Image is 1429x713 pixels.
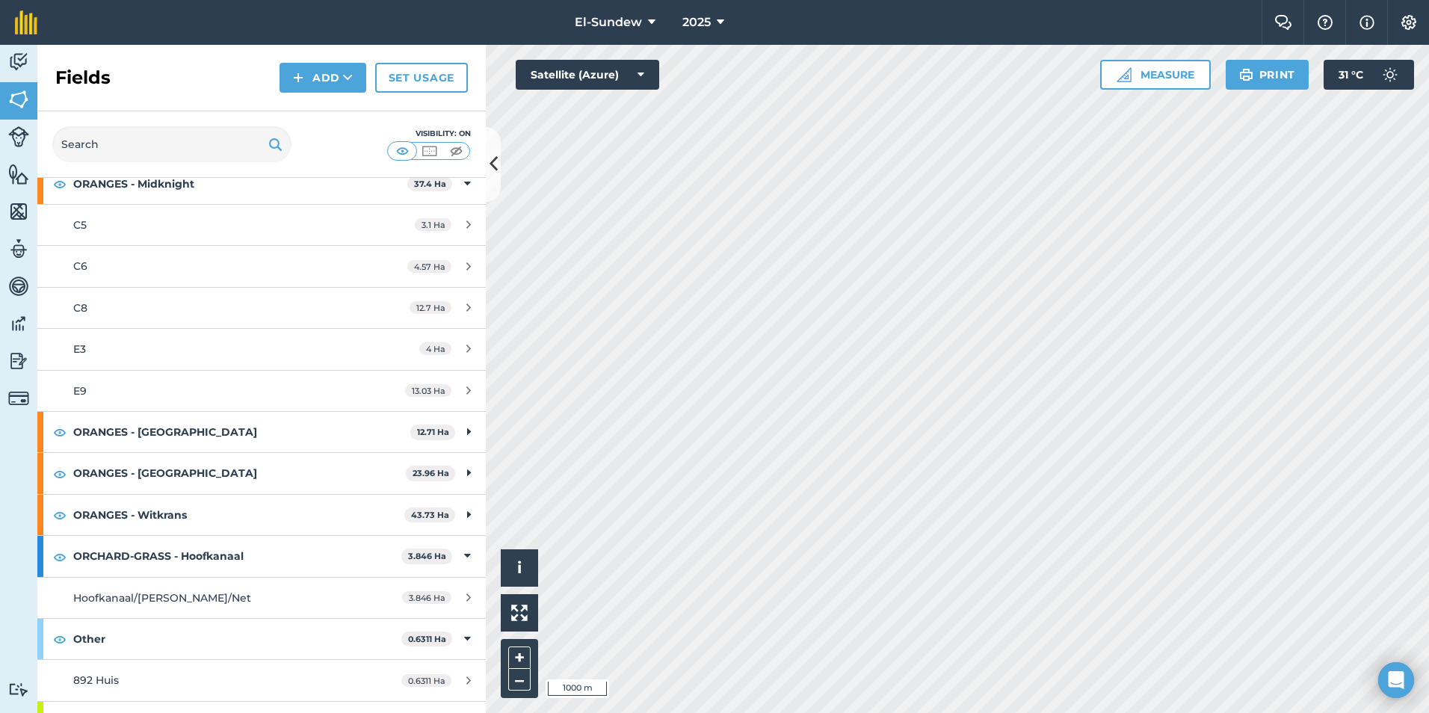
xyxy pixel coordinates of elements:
strong: ORANGES - [GEOGRAPHIC_DATA] [73,412,410,452]
strong: 12.71 Ha [417,427,449,437]
img: svg+xml;base64,PHN2ZyB4bWxucz0iaHR0cDovL3d3dy53My5vcmcvMjAwMC9zdmciIHdpZHRoPSI1NiIgaGVpZ2h0PSI2MC... [8,163,29,185]
a: Hoofkanaal/[PERSON_NAME]/Net3.846 Ha [37,578,486,618]
span: 12.7 Ha [410,301,451,314]
img: A question mark icon [1316,15,1334,30]
img: svg+xml;base64,PHN2ZyB4bWxucz0iaHR0cDovL3d3dy53My5vcmcvMjAwMC9zdmciIHdpZHRoPSIxOCIgaGVpZ2h0PSIyNC... [53,630,67,648]
span: 0.6311 Ha [401,674,451,687]
span: C8 [73,301,87,315]
img: svg+xml;base64,PHN2ZyB4bWxucz0iaHR0cDovL3d3dy53My5vcmcvMjAwMC9zdmciIHdpZHRoPSIxOSIgaGVpZ2h0PSIyNC... [1239,66,1253,84]
img: svg+xml;base64,PHN2ZyB4bWxucz0iaHR0cDovL3d3dy53My5vcmcvMjAwMC9zdmciIHdpZHRoPSIxNyIgaGVpZ2h0PSIxNy... [1359,13,1374,31]
div: ORANGES - [GEOGRAPHIC_DATA]12.71 Ha [37,412,486,452]
img: svg+xml;base64,PD94bWwgdmVyc2lvbj0iMS4wIiBlbmNvZGluZz0idXRmLTgiPz4KPCEtLSBHZW5lcmF0b3I6IEFkb2JlIE... [8,388,29,409]
button: – [508,669,531,691]
img: svg+xml;base64,PHN2ZyB4bWxucz0iaHR0cDovL3d3dy53My5vcmcvMjAwMC9zdmciIHdpZHRoPSIxOCIgaGVpZ2h0PSIyNC... [53,175,67,193]
a: C53.1 Ha [37,205,486,245]
strong: Other [73,619,401,659]
a: E913.03 Ha [37,371,486,411]
div: ORCHARD-GRASS - Hoofkanaal3.846 Ha [37,536,486,576]
img: svg+xml;base64,PHN2ZyB4bWxucz0iaHR0cDovL3d3dy53My5vcmcvMjAwMC9zdmciIHdpZHRoPSI1MCIgaGVpZ2h0PSI0MC... [447,143,466,158]
img: svg+xml;base64,PD94bWwgdmVyc2lvbj0iMS4wIiBlbmNvZGluZz0idXRmLTgiPz4KPCEtLSBHZW5lcmF0b3I6IEFkb2JlIE... [8,238,29,260]
img: svg+xml;base64,PHN2ZyB4bWxucz0iaHR0cDovL3d3dy53My5vcmcvMjAwMC9zdmciIHdpZHRoPSI1MCIgaGVpZ2h0PSI0MC... [420,143,439,158]
img: svg+xml;base64,PD94bWwgdmVyc2lvbj0iMS4wIiBlbmNvZGluZz0idXRmLTgiPz4KPCEtLSBHZW5lcmF0b3I6IEFkb2JlIE... [8,126,29,147]
span: 3.1 Ha [415,218,451,231]
span: E9 [73,384,87,398]
div: ORANGES - [GEOGRAPHIC_DATA]23.96 Ha [37,453,486,493]
img: svg+xml;base64,PHN2ZyB4bWxucz0iaHR0cDovL3d3dy53My5vcmcvMjAwMC9zdmciIHdpZHRoPSIxOCIgaGVpZ2h0PSIyNC... [53,506,67,524]
img: Two speech bubbles overlapping with the left bubble in the forefront [1274,15,1292,30]
strong: 23.96 Ha [413,468,449,478]
button: i [501,549,538,587]
input: Search [52,126,291,162]
strong: ORANGES - [GEOGRAPHIC_DATA] [73,453,406,493]
img: svg+xml;base64,PHN2ZyB4bWxucz0iaHR0cDovL3d3dy53My5vcmcvMjAwMC9zdmciIHdpZHRoPSIxOCIgaGVpZ2h0PSIyNC... [53,548,67,566]
button: Measure [1100,60,1211,90]
span: C5 [73,218,87,232]
a: Set usage [375,63,468,93]
strong: ORCHARD-GRASS - Hoofkanaal [73,536,401,576]
button: Print [1226,60,1309,90]
img: fieldmargin Logo [15,10,37,34]
span: 4.57 Ha [407,260,451,273]
div: ORANGES - Midknight37.4 Ha [37,164,486,204]
span: 3.846 Ha [402,591,451,604]
strong: 3.846 Ha [408,551,446,561]
div: Open Intercom Messenger [1378,662,1414,698]
img: svg+xml;base64,PD94bWwgdmVyc2lvbj0iMS4wIiBlbmNvZGluZz0idXRmLTgiPz4KPCEtLSBHZW5lcmF0b3I6IEFkb2JlIE... [8,350,29,372]
span: 892 Huis [73,673,119,687]
button: Add [280,63,366,93]
img: svg+xml;base64,PHN2ZyB4bWxucz0iaHR0cDovL3d3dy53My5vcmcvMjAwMC9zdmciIHdpZHRoPSIxNCIgaGVpZ2h0PSIyNC... [293,69,303,87]
img: svg+xml;base64,PHN2ZyB4bWxucz0iaHR0cDovL3d3dy53My5vcmcvMjAwMC9zdmciIHdpZHRoPSI1NiIgaGVpZ2h0PSI2MC... [8,88,29,111]
strong: ORANGES - Witkrans [73,495,404,535]
img: A cog icon [1400,15,1418,30]
img: svg+xml;base64,PHN2ZyB4bWxucz0iaHR0cDovL3d3dy53My5vcmcvMjAwMC9zdmciIHdpZHRoPSI1MCIgaGVpZ2h0PSI0MC... [393,143,412,158]
div: Visibility: On [387,128,471,140]
img: svg+xml;base64,PHN2ZyB4bWxucz0iaHR0cDovL3d3dy53My5vcmcvMjAwMC9zdmciIHdpZHRoPSIxOCIgaGVpZ2h0PSIyNC... [53,465,67,483]
span: 2025 [682,13,711,31]
img: svg+xml;base64,PD94bWwgdmVyc2lvbj0iMS4wIiBlbmNvZGluZz0idXRmLTgiPz4KPCEtLSBHZW5lcmF0b3I6IEFkb2JlIE... [8,682,29,697]
a: C64.57 Ha [37,246,486,286]
span: i [517,558,522,577]
a: 892 Huis0.6311 Ha [37,660,486,700]
strong: ORANGES - Midknight [73,164,407,204]
img: svg+xml;base64,PHN2ZyB4bWxucz0iaHR0cDovL3d3dy53My5vcmcvMjAwMC9zdmciIHdpZHRoPSIxOSIgaGVpZ2h0PSIyNC... [268,135,283,153]
button: 31 °C [1324,60,1414,90]
h2: Fields [55,66,111,90]
img: Four arrows, one pointing top left, one top right, one bottom right and the last bottom left [511,605,528,621]
span: Hoofkanaal/[PERSON_NAME]/Net [73,591,251,605]
span: 13.03 Ha [405,384,451,397]
img: svg+xml;base64,PHN2ZyB4bWxucz0iaHR0cDovL3d3dy53My5vcmcvMjAwMC9zdmciIHdpZHRoPSI1NiIgaGVpZ2h0PSI2MC... [8,200,29,223]
a: C812.7 Ha [37,288,486,328]
button: Satellite (Azure) [516,60,659,90]
strong: 37.4 Ha [414,179,446,189]
div: ORANGES - Witkrans43.73 Ha [37,495,486,535]
img: Ruler icon [1117,67,1132,82]
span: E3 [73,342,86,356]
span: C6 [73,259,87,273]
img: svg+xml;base64,PD94bWwgdmVyc2lvbj0iMS4wIiBlbmNvZGluZz0idXRmLTgiPz4KPCEtLSBHZW5lcmF0b3I6IEFkb2JlIE... [8,51,29,73]
span: 31 ° C [1339,60,1363,90]
img: svg+xml;base64,PHN2ZyB4bWxucz0iaHR0cDovL3d3dy53My5vcmcvMjAwMC9zdmciIHdpZHRoPSIxOCIgaGVpZ2h0PSIyNC... [53,423,67,441]
strong: 43.73 Ha [411,510,449,520]
a: E34 Ha [37,329,486,369]
span: 4 Ha [419,342,451,355]
img: svg+xml;base64,PD94bWwgdmVyc2lvbj0iMS4wIiBlbmNvZGluZz0idXRmLTgiPz4KPCEtLSBHZW5lcmF0b3I6IEFkb2JlIE... [8,312,29,335]
span: El-Sundew [575,13,642,31]
img: svg+xml;base64,PD94bWwgdmVyc2lvbj0iMS4wIiBlbmNvZGluZz0idXRmLTgiPz4KPCEtLSBHZW5lcmF0b3I6IEFkb2JlIE... [8,275,29,297]
strong: 0.6311 Ha [408,634,446,644]
img: svg+xml;base64,PD94bWwgdmVyc2lvbj0iMS4wIiBlbmNvZGluZz0idXRmLTgiPz4KPCEtLSBHZW5lcmF0b3I6IEFkb2JlIE... [1375,60,1405,90]
div: Other0.6311 Ha [37,619,486,659]
button: + [508,646,531,669]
